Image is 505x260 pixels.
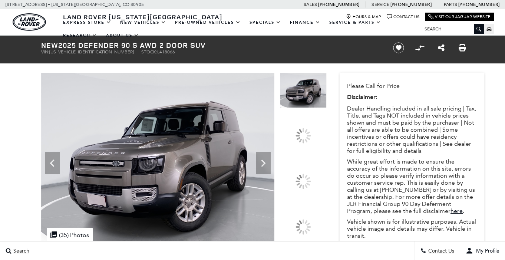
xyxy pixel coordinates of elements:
a: Research [59,29,102,42]
span: Search [11,248,29,254]
span: Service [372,2,389,7]
p: While great effort is made to ensure the accuracy of the information on this site, errors do occu... [347,158,477,214]
h1: 2025 Defender 90 S AWD 2 Door SUV [41,41,380,49]
div: (35) Photos [47,228,93,242]
button: user-profile-menu [460,241,505,260]
img: Land Rover [13,13,46,31]
span: Land Rover [US_STATE][GEOGRAPHIC_DATA] [63,12,222,21]
a: Land Rover [US_STATE][GEOGRAPHIC_DATA] [59,12,227,21]
span: My Profile [473,248,499,254]
img: New 2025 Silicon Silver Land Rover S image 1 [41,73,274,248]
a: Service & Parts [325,16,386,29]
button: Compare vehicle [414,42,425,53]
span: Stock: [141,49,157,55]
span: Contact Us [426,248,454,254]
button: Save vehicle [390,42,407,54]
nav: Main Navigation [59,16,419,42]
img: New 2025 Silicon Silver Land Rover S image 1 [280,73,327,108]
a: here [450,207,463,214]
p: Dealer Handling included in all sale pricing | Tax, Title, and Tags NOT included in vehicle price... [347,105,477,154]
a: Specials [245,16,285,29]
span: VIN: [41,49,49,55]
strong: New [41,40,58,50]
span: [US_VEHICLE_IDENTIFICATION_NUMBER] [49,49,134,55]
a: [STREET_ADDRESS] • [US_STATE][GEOGRAPHIC_DATA], CO 80905 [6,2,144,7]
a: [PHONE_NUMBER] [458,1,499,7]
p: Vehicle shown is for illustrative purposes. Actual vehicle image and details may differ. Vehicle ... [347,218,477,239]
a: New Vehicles [116,16,171,29]
a: Contact Us [387,14,419,20]
span: Sales [304,2,317,7]
a: Finance [285,16,325,29]
input: Search [419,24,484,33]
a: land-rover [13,13,46,31]
span: Parts [444,2,457,7]
strong: Disclaimer: [347,93,377,101]
a: Share this New 2025 Defender 90 S AWD 2 Door SUV [438,43,445,52]
a: Hours & Map [346,14,381,20]
p: Please Call for Price [347,82,477,89]
a: [PHONE_NUMBER] [390,1,432,7]
a: Print this New 2025 Defender 90 S AWD 2 Door SUV [459,43,466,52]
a: About Us [102,29,143,42]
a: [PHONE_NUMBER] [318,1,359,7]
a: Pre-Owned Vehicles [171,16,245,29]
span: L418066 [157,49,175,55]
a: Visit Our Jaguar Website [428,14,491,20]
a: EXPRESS STORE [59,16,116,29]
